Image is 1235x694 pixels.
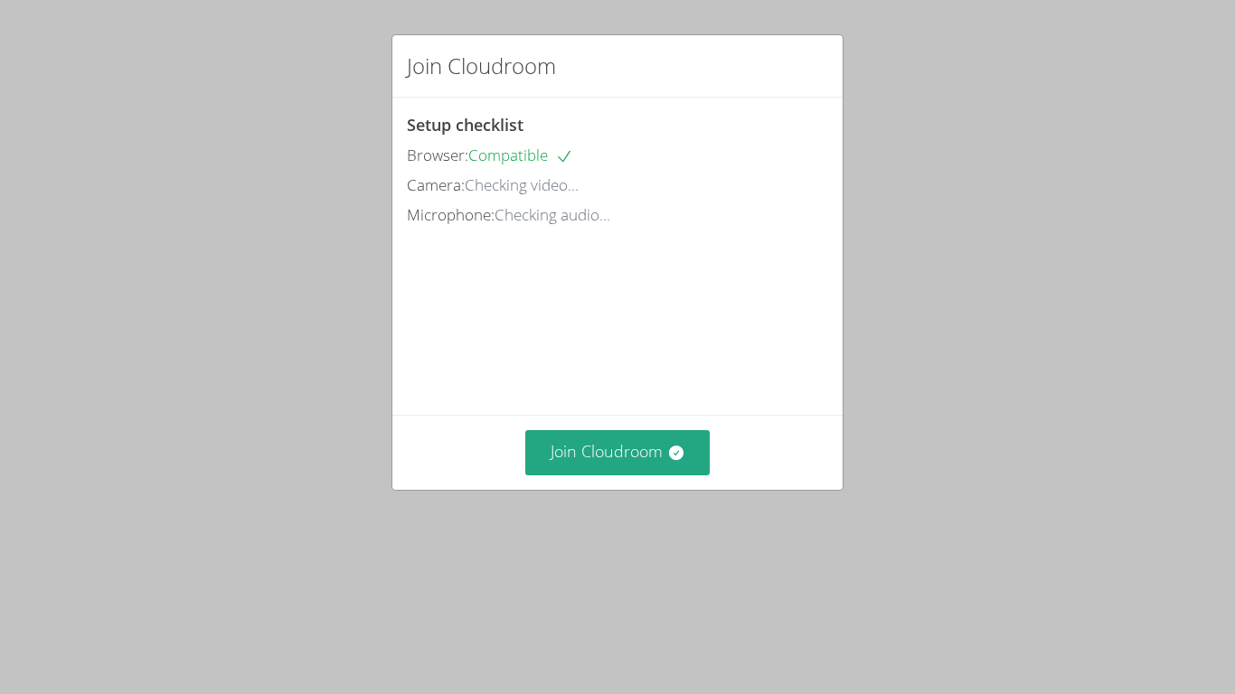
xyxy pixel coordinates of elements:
span: Checking audio... [495,204,610,225]
span: Checking video... [465,174,579,195]
span: Browser: [407,145,468,165]
span: Setup checklist [407,114,523,136]
h2: Join Cloudroom [407,50,556,82]
button: Join Cloudroom [525,430,711,474]
span: Camera: [407,174,465,195]
span: Compatible [468,145,573,165]
span: Microphone: [407,204,495,225]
